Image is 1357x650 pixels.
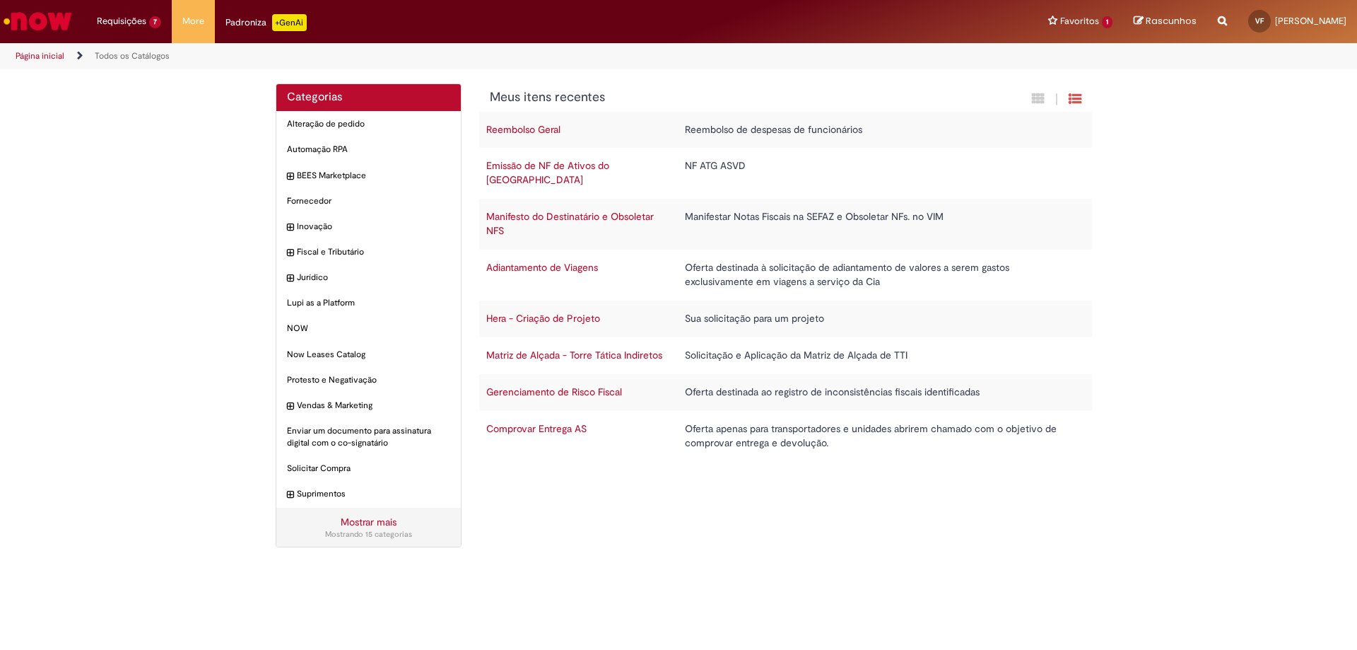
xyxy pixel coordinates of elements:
i: expandir categoria Fiscal e Tributário [287,246,293,260]
div: Protesto e Negativação [276,367,461,393]
a: Manifesto do Destinatário e Obsoletar NFS [486,210,654,237]
i: expandir categoria Jurídico [287,272,293,286]
span: Suprimentos [297,488,450,500]
div: NOW [276,315,461,342]
span: Inovação [297,221,450,233]
tr: Matriz de Alçada - Torre Tática Indiretos Solicitação e Aplicação da Matriz de Alçada de TTI [479,337,1093,374]
div: expandir categoria Fiscal e Tributário Fiscal e Tributário [276,239,461,265]
span: Fornecedor [287,195,450,207]
a: Matriz de Alçada - Torre Tática Indiretos [486,349,662,361]
span: Requisições [97,14,146,28]
p: +GenAi [272,14,307,31]
i: expandir categoria Vendas & Marketing [287,400,293,414]
a: Gerenciamento de Risco Fiscal [486,385,622,398]
span: 7 [149,16,161,28]
a: Comprovar Entrega AS [486,422,587,435]
span: Protesto e Negativação [287,374,450,386]
span: VF [1255,16,1264,25]
span: | [1055,91,1058,108]
tr: Reembolso Geral Reembolso de despesas de funcionários [479,112,1093,149]
div: Solicitar Compra [276,455,461,482]
span: BEES Marketplace [297,170,450,182]
tr: Manifesto do Destinatário e Obsoletar NFS Manifestar Notas Fiscais na SEFAZ e Obsoletar NFs. no VIM [479,199,1093,250]
td: Sua solicitação para um projeto [678,301,1078,337]
div: Automação RPA [276,137,461,163]
div: Enviar um documento para assinatura digital com o co-signatário [276,418,461,456]
a: Adiantamento de Viagens [486,261,598,274]
span: More [182,14,204,28]
td: Reembolso de despesas de funcionários [678,112,1078,149]
span: Solicitar Compra [287,463,450,475]
td: Oferta destinada à solicitação de adiantamento de valores a serem gastos exclusivamente em viagen... [678,250,1078,301]
div: Mostrando 15 categorias [287,529,450,540]
span: Automação RPA [287,144,450,156]
td: NF ATG ASVD [678,148,1078,199]
h1: {"description":"","title":"Meus itens recentes"} Categoria [490,91,929,105]
tr: Hera - Criação de Projeto Sua solicitação para um projeto [479,301,1093,337]
span: Rascunhos [1146,14,1197,28]
i: Exibição de grade [1069,92,1081,105]
i: expandir categoria BEES Marketplace [287,170,293,184]
div: Padroniza [225,14,307,31]
div: Now Leases Catalog [276,342,461,368]
span: Favoritos [1060,14,1099,28]
td: Manifestar Notas Fiscais na SEFAZ e Obsoletar NFs. no VIM [678,199,1078,250]
div: expandir categoria Vendas & Marketing Vendas & Marketing [276,393,461,419]
div: Lupi as a Platform [276,290,461,316]
span: Enviar um documento para assinatura digital com o co-signatário [287,425,450,449]
ul: Trilhas de página [11,43,894,69]
div: expandir categoria Suprimentos Suprimentos [276,481,461,507]
img: ServiceNow [1,7,74,35]
ul: Categorias [276,111,461,507]
span: Alteração de pedido [287,118,450,130]
h2: Categorias [287,91,450,104]
span: Vendas & Marketing [297,400,450,412]
span: [PERSON_NAME] [1275,15,1346,27]
div: expandir categoria BEES Marketplace BEES Marketplace [276,163,461,189]
i: expandir categoria Inovação [287,221,293,235]
span: Lupi as a Platform [287,297,450,309]
tr: Emissão de NF de Ativos do [GEOGRAPHIC_DATA] NF ATG ASVD [479,148,1093,199]
td: Oferta apenas para transportadores e unidades abrirem chamado com o objetivo de comprovar entrega... [678,411,1078,462]
a: Reembolso Geral [486,123,560,136]
a: Mostrar mais [341,516,396,528]
td: Oferta destinada ao registro de inconsistências fiscais identificadas [678,374,1078,411]
tr: Gerenciamento de Risco Fiscal Oferta destinada ao registro de inconsistências fiscais identificadas [479,374,1093,411]
div: expandir categoria Inovação Inovação [276,214,461,240]
span: Now Leases Catalog [287,349,450,361]
span: Jurídico [297,272,450,284]
span: Fiscal e Tributário [297,246,450,258]
i: Exibição em cartão [1032,92,1045,105]
a: Emissão de NF de Ativos do [GEOGRAPHIC_DATA] [486,159,609,186]
a: Página inicial [16,50,64,62]
tr: Adiantamento de Viagens Oferta destinada à solicitação de adiantamento de valores a serem gastos ... [479,250,1093,301]
a: Todos os Catálogos [95,50,170,62]
tr: Comprovar Entrega AS Oferta apenas para transportadores e unidades abrirem chamado com o objetivo... [479,411,1093,462]
span: 1 [1102,16,1112,28]
div: expandir categoria Jurídico Jurídico [276,265,461,291]
a: Rascunhos [1134,15,1197,28]
td: Solicitação e Aplicação da Matriz de Alçada de TTI [678,337,1078,374]
span: NOW [287,323,450,335]
div: Fornecedor [276,188,461,214]
a: Hera - Criação de Projeto [486,312,600,325]
i: expandir categoria Suprimentos [287,488,293,502]
div: Alteração de pedido [276,111,461,137]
